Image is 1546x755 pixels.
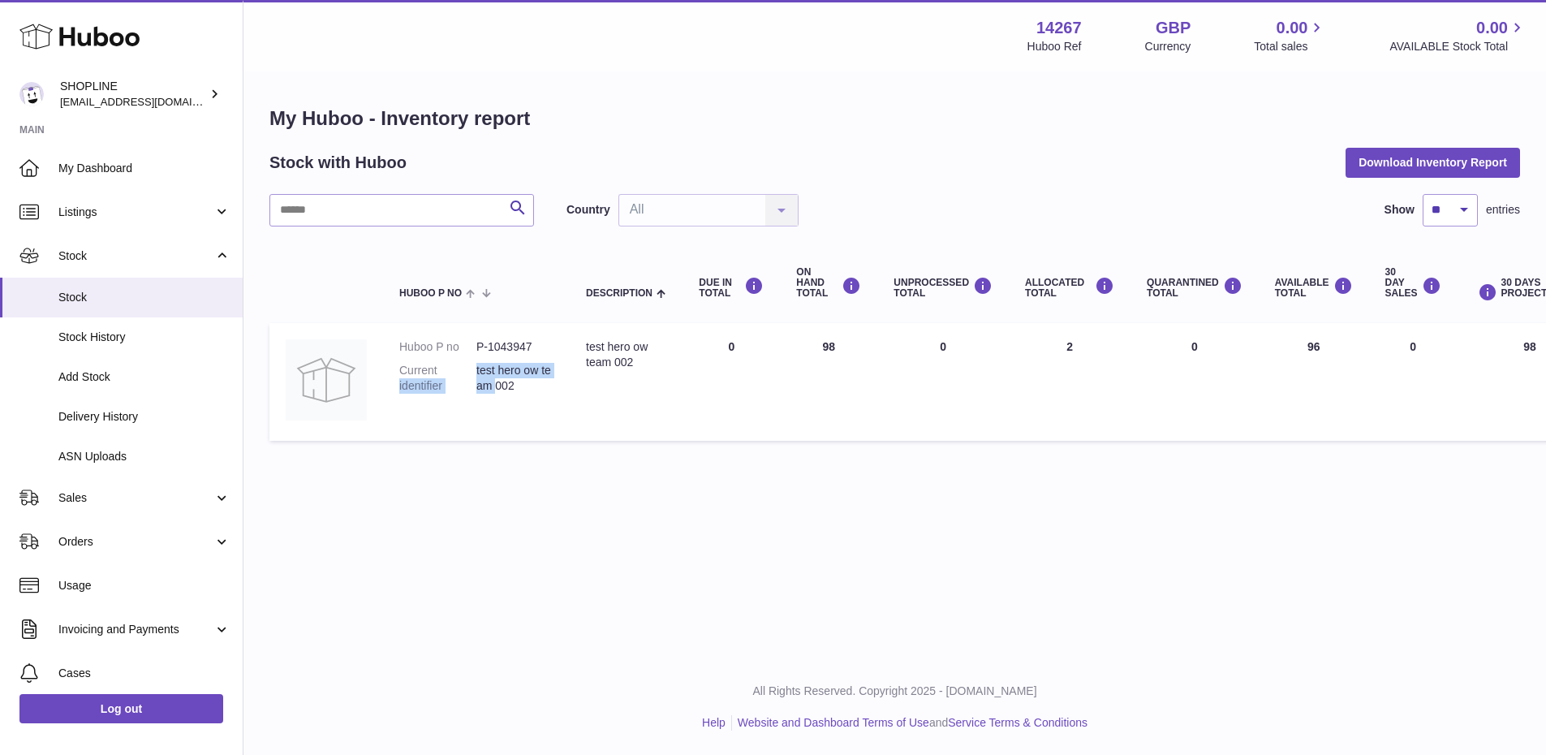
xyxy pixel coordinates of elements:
[58,330,230,345] span: Stock History
[702,716,726,729] a: Help
[1254,17,1326,54] a: 0.00 Total sales
[738,716,929,729] a: Website and Dashboard Terms of Use
[586,339,666,370] div: test hero ow team 002
[60,95,239,108] span: [EMAIL_ADDRESS][DOMAIN_NAME]
[269,106,1520,132] h1: My Huboo - Inventory report
[1476,17,1508,39] span: 0.00
[58,205,213,220] span: Listings
[1275,277,1353,299] div: AVAILABLE Total
[58,369,230,385] span: Add Stock
[1025,277,1114,299] div: ALLOCATED Total
[1036,17,1082,39] strong: 14267
[1369,323,1458,441] td: 0
[58,622,213,637] span: Invoicing and Payments
[1385,267,1441,300] div: 30 DAY SALES
[58,409,230,425] span: Delivery History
[1389,17,1527,54] a: 0.00 AVAILABLE Stock Total
[269,152,407,174] h2: Stock with Huboo
[1145,39,1191,54] div: Currency
[586,288,652,299] span: Description
[58,290,230,305] span: Stock
[58,449,230,464] span: ASN Uploads
[476,363,553,394] dd: test hero ow team 002
[566,202,610,218] label: Country
[58,248,213,264] span: Stock
[1259,323,1369,441] td: 96
[1385,202,1415,218] label: Show
[877,323,1009,441] td: 0
[399,339,476,355] dt: Huboo P no
[1277,17,1308,39] span: 0.00
[780,323,877,441] td: 98
[732,715,1087,731] li: and
[683,323,780,441] td: 0
[1156,17,1191,39] strong: GBP
[399,363,476,394] dt: Current identifier
[60,79,206,110] div: SHOPLINE
[256,684,1533,699] p: All Rights Reserved. Copyright 2025 - [DOMAIN_NAME]
[894,277,993,299] div: UNPROCESSED Total
[1254,39,1326,54] span: Total sales
[58,578,230,593] span: Usage
[796,267,861,300] div: ON HAND Total
[58,490,213,506] span: Sales
[699,277,764,299] div: DUE IN TOTAL
[1486,202,1520,218] span: entries
[286,339,367,421] img: product image
[1009,323,1130,441] td: 2
[58,161,230,176] span: My Dashboard
[948,716,1087,729] a: Service Terms & Conditions
[19,82,44,106] img: internalAdmin-14267@internal.huboo.com
[58,666,230,681] span: Cases
[476,339,553,355] dd: P-1043947
[1191,340,1198,353] span: 0
[1147,277,1242,299] div: QUARANTINED Total
[19,694,223,723] a: Log out
[1027,39,1082,54] div: Huboo Ref
[58,534,213,550] span: Orders
[1346,148,1520,177] button: Download Inventory Report
[399,288,462,299] span: Huboo P no
[1389,39,1527,54] span: AVAILABLE Stock Total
